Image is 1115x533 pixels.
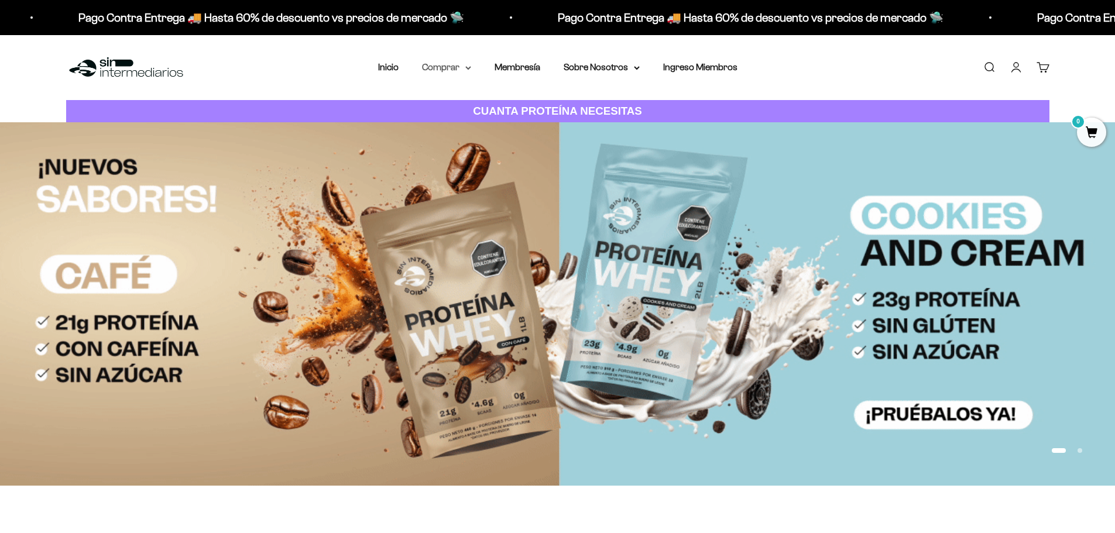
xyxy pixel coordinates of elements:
summary: Sobre Nosotros [564,60,640,75]
a: CUANTA PROTEÍNA NECESITAS [66,100,1049,123]
p: Pago Contra Entrega 🚚 Hasta 60% de descuento vs precios de mercado 🛸 [558,8,944,27]
summary: Comprar [422,60,471,75]
a: Membresía [495,62,540,72]
p: Pago Contra Entrega 🚚 Hasta 60% de descuento vs precios de mercado 🛸 [78,8,464,27]
strong: CUANTA PROTEÍNA NECESITAS [473,105,642,117]
mark: 0 [1071,115,1085,129]
a: Ingreso Miembros [663,62,737,72]
a: Inicio [378,62,399,72]
a: 0 [1077,127,1106,140]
